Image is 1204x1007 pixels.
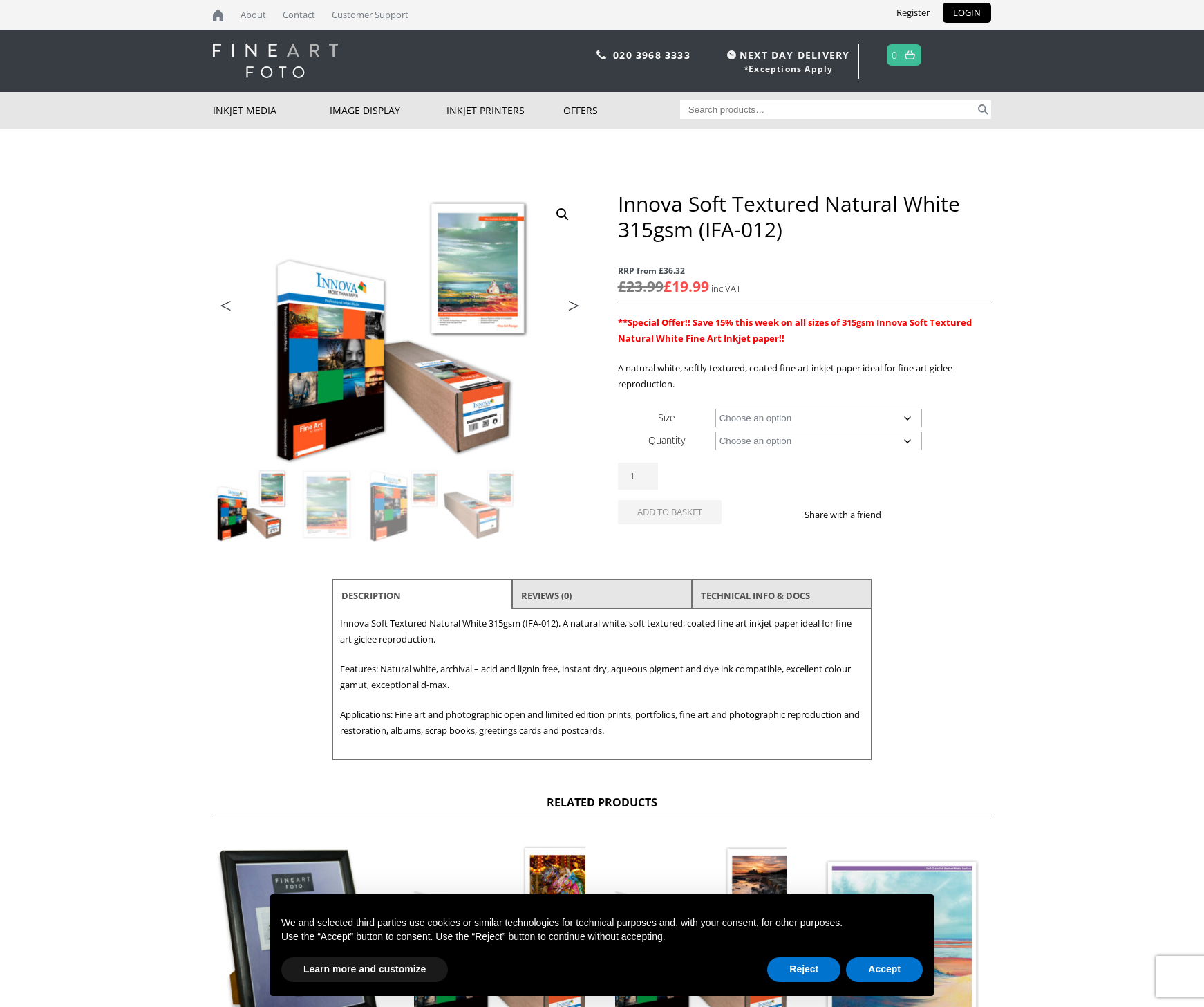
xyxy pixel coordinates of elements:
a: Inkjet Printers [446,92,563,129]
a: Register [886,3,940,23]
img: Innova Soft Textured Natural White 315gsm (IFA-012) [214,468,288,542]
span: £ [664,277,672,296]
p: Applications: Fine art and photographic open and limited edition prints, portfolios, fine art and... [340,707,864,739]
bdi: 23.99 [618,277,664,296]
label: Quantity [648,434,685,447]
a: View full-screen image gallery [550,202,575,227]
a: LOGIN [943,3,991,23]
span: RRP from £36.32 [618,263,991,279]
a: TECHNICAL INFO & DOCS [701,583,810,608]
img: Innova Soft Textured Natural White 315gsm (IFA-012) - Image 4 [442,468,516,542]
p: A natural white, softly textured, coated fine art inkjet paper ideal for fine art giclee reproduc... [618,360,991,392]
p: Features: Natural white, archival – acid and lignin free, instant dry, aqueous pigment and dye in... [340,661,864,693]
a: 0 [892,45,898,65]
input: Search products… [680,100,976,119]
p: Use the “Accept” button to consent. Use the “Reject” button to continue without accepting. [281,930,923,944]
span: NEXT DAY DELIVERY [724,47,849,63]
img: time.svg [727,50,736,59]
span: **Special Offer!! Save 15% this week on all sizes of 315gsm Innova Soft Textured Natural White Fi... [618,316,972,344]
button: Learn more and customize [281,957,448,982]
button: Search [975,100,991,119]
a: 020 3968 3333 [613,48,690,62]
img: phone.svg [596,50,606,59]
a: Exceptions Apply [749,63,833,75]
p: Share with a friend [805,507,898,523]
a: Inkjet Media [213,92,330,129]
img: Innova Soft Textured Natural White 315gsm (IFA-012) - Image 3 [366,468,440,542]
img: Innova Soft Textured Natural White 315gsm (IFA-012) [213,191,586,467]
p: Innova Soft Textured Natural White 315gsm (IFA-012). A natural white, soft textured, coated fine ... [340,616,864,647]
a: Reviews (0) [521,583,572,608]
img: Innova Soft Textured Natural White 315gsm (IFA-012) - Image 2 [290,468,364,542]
button: Add to basket [618,500,722,524]
h2: Related products [213,795,991,817]
img: logo-white.svg [213,44,338,78]
button: Accept [846,957,923,982]
label: Size [658,411,675,424]
img: Innova Soft Textured Natural White 315gsm (IFA-012) - Image 2 [586,191,959,467]
button: Reject [767,957,840,982]
h1: Innova Soft Textured Natural White 315gsm (IFA-012) [618,191,991,242]
a: Image Display [330,92,446,129]
input: Product quantity [618,463,658,490]
p: We and selected third parties use cookies or similar technologies for technical purposes and, wit... [281,916,923,930]
span: £ [618,277,626,296]
img: basket.svg [905,50,915,59]
a: Offers [563,92,680,129]
a: Description [341,583,401,608]
bdi: 19.99 [664,277,709,296]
